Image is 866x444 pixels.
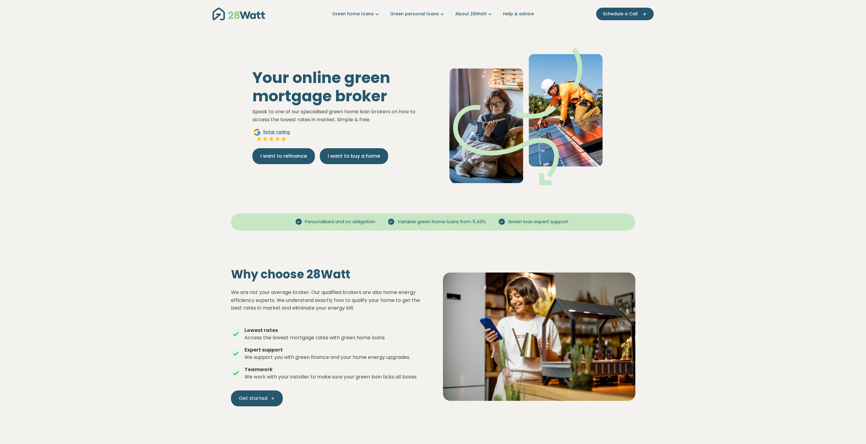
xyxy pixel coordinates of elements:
span: I want to refinance [260,152,307,160]
strong: Lowest rates [244,327,278,334]
img: Full star [281,136,287,142]
button: I want to refinance [252,148,315,164]
a: Google5star ratingFull starFull starFull starFull starFull star [252,129,291,143]
span: Variable green home loans from 5.43% [395,218,488,225]
img: Green mortgage hero [449,47,603,185]
span: We support you with green finance and your home energy upgrades. [244,354,410,361]
a: Green personal loans [390,11,445,17]
img: Full star [262,136,268,142]
span: I want to buy a home [328,152,380,160]
span: Personalised and no obligation [302,218,378,225]
h1: Your online green mortgage broker [252,69,428,105]
a: Green home loans [332,11,380,17]
a: Get started [231,390,283,406]
img: Full star [268,136,274,142]
img: Full star [274,136,281,142]
span: Get started [239,395,267,402]
span: 5 star rating [263,129,290,135]
img: Full star [256,136,262,142]
h2: Why choose 28Watt [231,267,423,281]
strong: Expert support [244,346,283,353]
span: We work with your installer to make sure your green loan ticks all boxes [244,373,417,380]
span: Green loan expert support [505,218,571,225]
button: Schedule a Call [596,8,654,20]
img: 28Watt [213,8,265,20]
nav: Main navigation [213,6,654,22]
img: Solar panel installation on a residential roof [443,273,635,401]
span: Schedule a Call [603,11,638,17]
span: Access the lowest mortgage rates with green home loans [244,334,385,341]
p: We are not your average broker. Our qualified brokers are also home energy efficiency experts. We... [231,288,423,312]
a: About 28Watt [455,11,493,17]
strong: Teamwork [244,366,273,373]
img: Google [253,129,261,136]
button: I want to buy a home [320,148,388,164]
a: Help & advice [503,11,534,17]
p: Speak to one of our specialised green home loan brokers on how to access the lowest rates in mark... [252,108,428,123]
